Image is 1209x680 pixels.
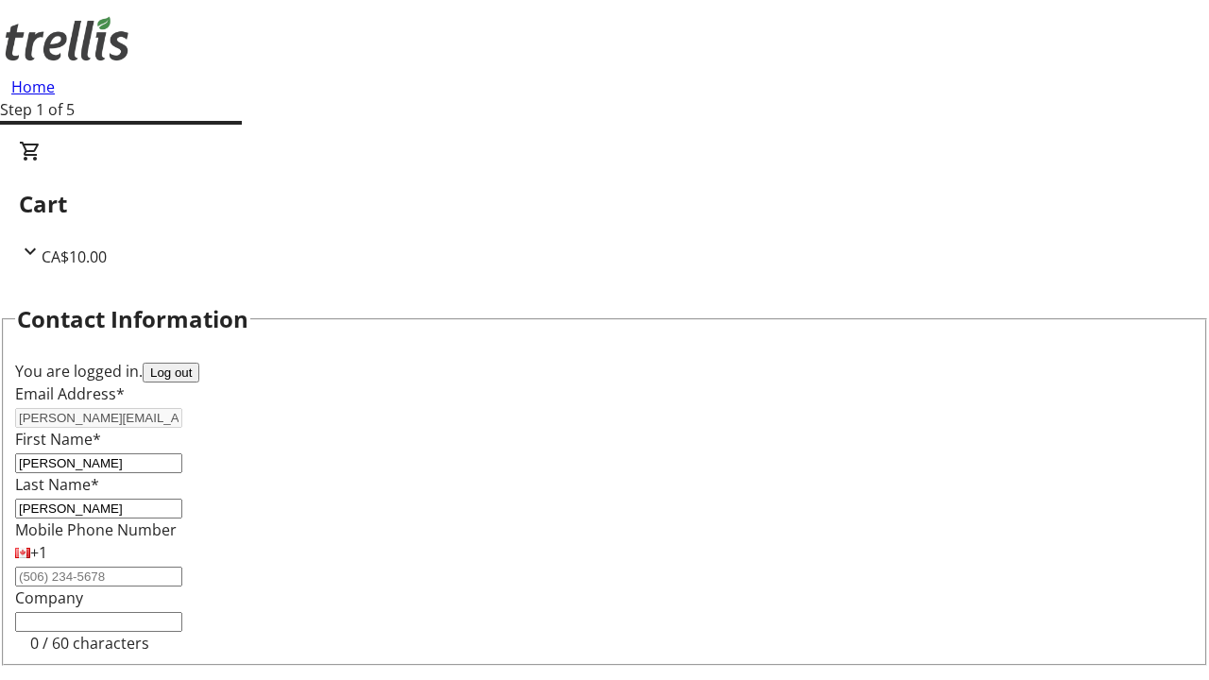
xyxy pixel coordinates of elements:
div: CartCA$10.00 [19,140,1190,268]
tr-character-limit: 0 / 60 characters [30,633,149,654]
label: Company [15,587,83,608]
div: You are logged in. [15,360,1194,382]
label: First Name* [15,429,101,450]
label: Last Name* [15,474,99,495]
button: Log out [143,363,199,382]
h2: Cart [19,187,1190,221]
label: Mobile Phone Number [15,519,177,540]
label: Email Address* [15,383,125,404]
span: CA$10.00 [42,246,107,267]
h2: Contact Information [17,302,248,336]
input: (506) 234-5678 [15,567,182,586]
